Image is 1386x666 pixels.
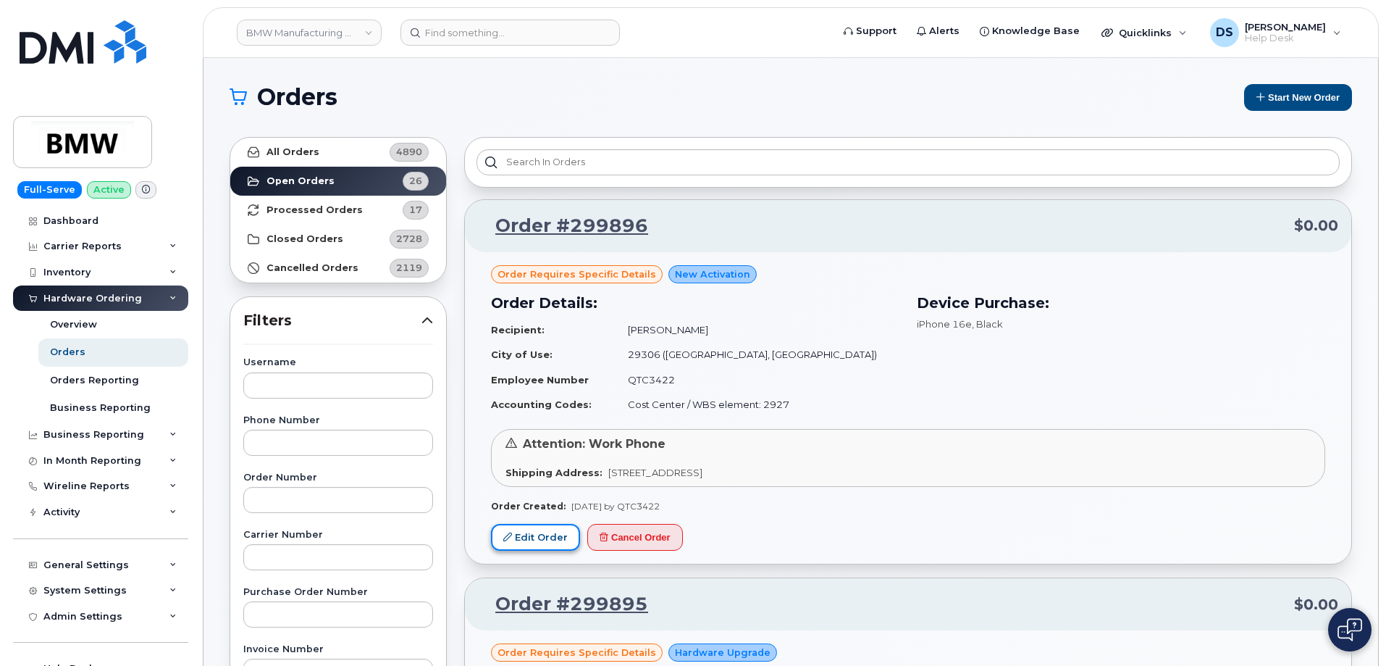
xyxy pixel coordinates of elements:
[497,646,656,659] span: Order requires Specific details
[243,358,433,367] label: Username
[266,175,335,187] strong: Open Orders
[230,254,446,283] a: Cancelled Orders2119
[243,645,433,654] label: Invoice Number
[476,149,1340,175] input: Search in orders
[615,392,899,417] td: Cost Center / WBS element: 2927
[587,524,683,551] button: Cancel Order
[491,292,899,314] h3: Order Details:
[491,399,592,410] strong: Accounting Codes:
[1244,84,1352,111] button: Start New Order
[409,203,422,217] span: 17
[615,317,899,343] td: [PERSON_NAME]
[917,318,972,330] span: iPhone 16e
[243,588,433,597] label: Purchase Order Number
[266,233,343,245] strong: Closed Orders
[266,204,363,216] strong: Processed Orders
[243,530,433,540] label: Carrier Number
[243,473,433,483] label: Order Number
[478,213,648,239] a: Order #299896
[608,467,702,478] span: [STREET_ADDRESS]
[230,196,446,225] a: Processed Orders17
[396,232,422,246] span: 2728
[478,591,648,617] a: Order #299895
[1294,215,1338,236] span: $0.00
[1337,618,1362,641] img: Open chat
[491,524,580,551] a: Edit Order
[615,342,899,367] td: 29306 ([GEOGRAPHIC_DATA], [GEOGRAPHIC_DATA])
[243,310,421,331] span: Filters
[491,324,545,336] strong: Recipient:
[917,292,1325,314] h3: Device Purchase:
[497,267,656,281] span: Order requires Specific details
[266,262,358,274] strong: Cancelled Orders
[491,501,566,512] strong: Order Created:
[615,367,899,393] td: QTC3422
[972,318,1003,330] span: , Black
[396,145,422,159] span: 4890
[491,374,589,386] strong: Employee Number
[523,437,665,451] span: Attention: Work Phone
[257,86,337,108] span: Orders
[230,225,446,254] a: Closed Orders2728
[675,267,750,281] span: New Activation
[243,416,433,425] label: Phone Number
[396,261,422,275] span: 2119
[266,146,319,158] strong: All Orders
[491,349,553,360] strong: City of Use:
[1294,594,1338,615] span: $0.00
[505,467,602,478] strong: Shipping Address:
[409,174,422,188] span: 26
[230,167,446,196] a: Open Orders26
[230,138,446,167] a: All Orders4890
[675,646,770,659] span: Hardware Upgrade
[571,501,660,512] span: [DATE] by QTC3422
